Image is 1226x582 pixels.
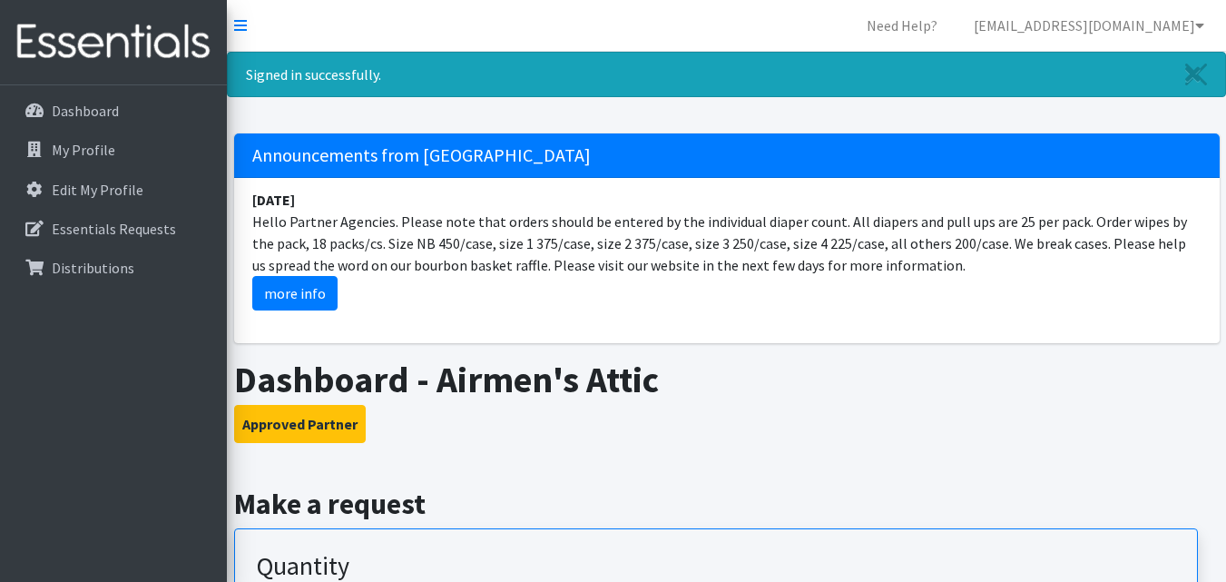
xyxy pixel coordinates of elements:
[852,7,952,44] a: Need Help?
[52,220,176,238] p: Essentials Requests
[252,276,338,311] a: more info
[227,52,1226,97] div: Signed in successfully.
[7,250,220,286] a: Distributions
[234,487,1220,521] h2: Make a request
[234,358,1220,401] h1: Dashboard - Airmen's Attic
[252,191,295,209] strong: [DATE]
[7,132,220,168] a: My Profile
[7,93,220,129] a: Dashboard
[52,259,134,277] p: Distributions
[52,141,115,159] p: My Profile
[7,12,220,73] img: HumanEssentials
[1167,53,1225,96] a: Close
[7,172,220,208] a: Edit My Profile
[234,133,1220,178] h5: Announcements from [GEOGRAPHIC_DATA]
[959,7,1219,44] a: [EMAIL_ADDRESS][DOMAIN_NAME]
[7,211,220,247] a: Essentials Requests
[234,405,366,443] button: Approved Partner
[52,102,119,120] p: Dashboard
[257,551,1175,582] h3: Quantity
[52,181,143,199] p: Edit My Profile
[234,178,1220,321] li: Hello Partner Agencies. Please note that orders should be entered by the individual diaper count....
